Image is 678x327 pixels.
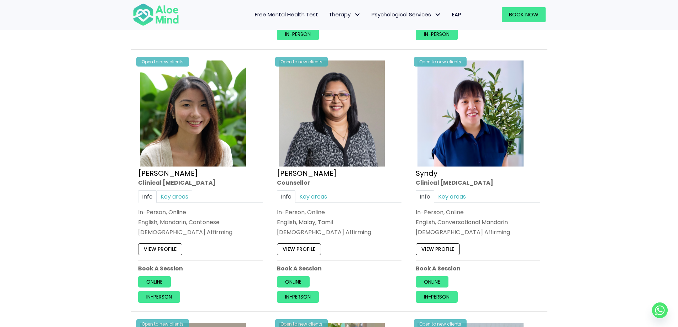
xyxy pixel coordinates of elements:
[417,60,524,167] img: Syndy
[416,218,540,226] p: English, Conversational Mandarin
[277,276,310,288] a: Online
[249,7,324,22] a: Free Mental Health Test
[416,178,540,186] div: Clinical [MEDICAL_DATA]
[157,190,192,202] a: Key areas
[416,208,540,216] div: In-Person, Online
[138,276,171,288] a: Online
[277,168,337,178] a: [PERSON_NAME]
[136,57,189,67] div: Open to new clients
[277,178,401,186] div: Counsellor
[138,218,263,226] p: English, Mandarin, Cantonese
[502,7,546,22] a: Book Now
[352,10,363,20] span: Therapy: submenu
[275,57,328,67] div: Open to new clients
[277,243,321,255] a: View profile
[138,228,263,236] div: [DEMOGRAPHIC_DATA] Affirming
[279,60,385,167] img: Sabrina
[138,291,180,302] a: In-person
[295,190,331,202] a: Key areas
[138,178,263,186] div: Clinical [MEDICAL_DATA]
[277,291,319,302] a: In-person
[324,7,366,22] a: TherapyTherapy: submenu
[329,11,361,18] span: Therapy
[255,11,318,18] span: Free Mental Health Test
[138,208,263,216] div: In-Person, Online
[372,11,441,18] span: Psychological Services
[452,11,461,18] span: EAP
[652,302,668,318] a: Whatsapp
[277,264,401,273] p: Book A Session
[140,60,246,167] img: Peggy Clin Psych
[277,228,401,236] div: [DEMOGRAPHIC_DATA] Affirming
[416,264,540,273] p: Book A Session
[416,243,460,255] a: View profile
[416,276,448,288] a: Online
[188,7,467,22] nav: Menu
[416,291,458,302] a: In-person
[416,168,437,178] a: Syndy
[416,228,540,236] div: [DEMOGRAPHIC_DATA] Affirming
[133,3,179,26] img: Aloe mind Logo
[434,190,470,202] a: Key areas
[138,243,182,255] a: View profile
[366,7,447,22] a: Psychological ServicesPsychological Services: submenu
[138,190,157,202] a: Info
[138,264,263,273] p: Book A Session
[138,168,198,178] a: [PERSON_NAME]
[416,28,458,40] a: In-person
[277,208,401,216] div: In-Person, Online
[433,10,443,20] span: Psychological Services: submenu
[509,11,538,18] span: Book Now
[277,28,319,40] a: In-person
[414,57,467,67] div: Open to new clients
[416,190,434,202] a: Info
[277,190,295,202] a: Info
[447,7,467,22] a: EAP
[277,218,401,226] p: English, Malay, Tamil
